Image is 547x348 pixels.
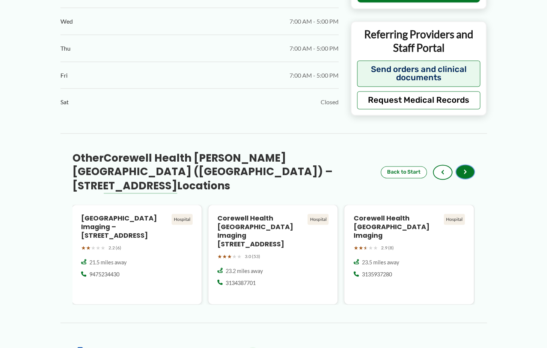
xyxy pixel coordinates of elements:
span: ★ [227,251,232,261]
span: 2.9 (8) [381,243,393,252]
span: Thu [60,43,71,54]
span: 23.2 miles away [226,267,263,274]
div: Hospital [444,214,465,224]
span: Closed [321,96,339,108]
span: 23.5 miles away [362,258,399,266]
span: 3135937280 [362,270,392,278]
span: ★ [217,251,222,261]
span: 9475234430 [89,270,119,278]
button: › [455,164,475,179]
div: Hospital [172,214,193,224]
span: 7:00 AM - 5:00 PM [289,16,339,27]
button: Send orders and clinical documents [357,60,481,86]
span: 7:00 AM - 5:00 PM [289,70,339,81]
button: Request Medical Records [357,91,481,109]
span: 2.2 (6) [108,243,121,252]
span: ★ [358,243,363,252]
span: Sat [60,96,69,108]
span: ★ [363,243,368,252]
span: ★ [86,243,91,252]
a: [GEOGRAPHIC_DATA] Imaging – [STREET_ADDRESS] Hospital ★★★★★ 2.2 (6) 21.5 miles away 9475234430 [72,204,202,304]
span: Corewell Health [PERSON_NAME][GEOGRAPHIC_DATA] ([GEOGRAPHIC_DATA]) – [STREET_ADDRESS] [72,151,333,193]
span: ★ [368,243,373,252]
a: Corewell Health [GEOGRAPHIC_DATA] Imaging Hospital ★★★★★ 2.9 (8) 23.5 miles away 3135937280 [344,204,474,304]
h3: Other Locations [72,151,381,192]
button: ‹ [433,165,452,180]
span: ‹ [441,168,444,177]
h4: Corewell Health [GEOGRAPHIC_DATA] Imaging [STREET_ADDRESS] [217,214,305,248]
span: 7:00 AM - 5:00 PM [289,43,339,54]
h4: Corewell Health [GEOGRAPHIC_DATA] Imaging [353,214,441,240]
span: › [464,167,467,176]
span: ★ [237,251,242,261]
span: ★ [373,243,378,252]
span: ★ [353,243,358,252]
span: ★ [81,243,86,252]
h4: [GEOGRAPHIC_DATA] Imaging – [STREET_ADDRESS] [81,214,169,240]
button: Back to Start [381,166,427,178]
span: 21.5 miles away [89,258,127,266]
span: ★ [222,251,227,261]
span: ★ [91,243,96,252]
a: Corewell Health [GEOGRAPHIC_DATA] Imaging [STREET_ADDRESS] Hospital ★★★★★ 3.0 (53) 23.2 miles awa... [208,204,338,304]
p: Referring Providers and Staff Portal [357,27,481,54]
div: Hospital [307,214,329,224]
span: ★ [101,243,105,252]
span: Fri [60,70,68,81]
span: 3.0 (53) [245,252,260,260]
span: Wed [60,16,73,27]
span: ★ [96,243,101,252]
span: 3134387701 [226,279,256,286]
span: ★ [232,251,237,261]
